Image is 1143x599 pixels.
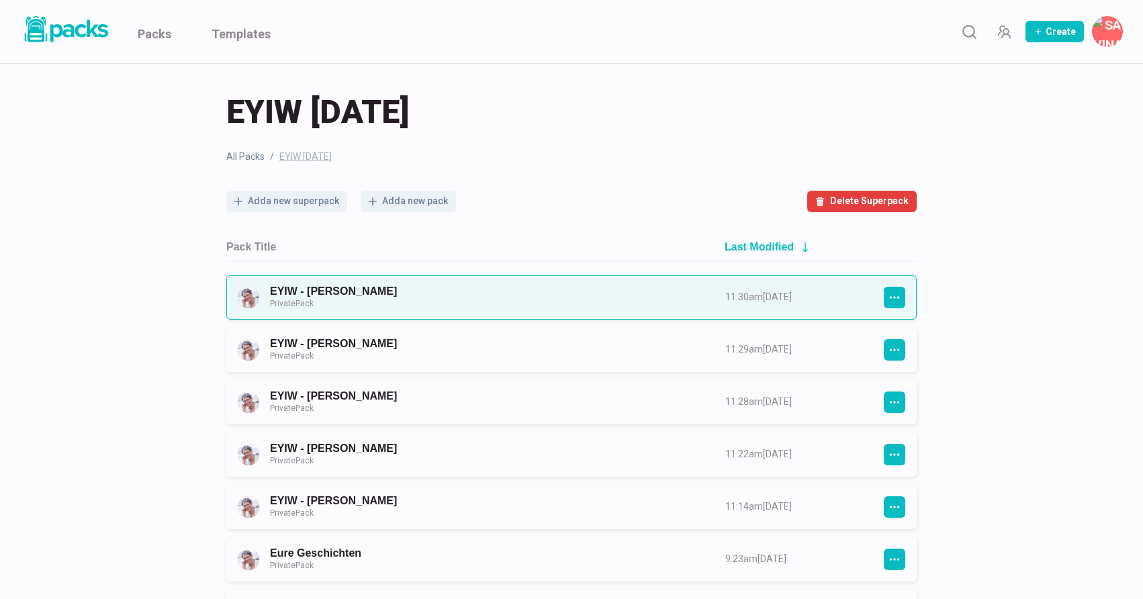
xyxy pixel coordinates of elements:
[226,191,347,212] button: Adda new superpack
[807,191,917,212] button: Delete Superpack
[20,13,111,50] a: Packs logo
[226,240,276,253] h2: Pack Title
[1025,21,1084,42] button: Create Pack
[956,18,982,45] button: Search
[226,150,265,164] a: All Packs
[991,18,1017,45] button: Manage Team Invites
[226,150,917,164] nav: breadcrumb
[725,240,794,253] h2: Last Modified
[226,91,409,134] span: EYIW [DATE]
[1092,16,1123,47] button: Savina Tilmann
[279,150,332,164] span: EYIW [DATE]
[20,13,111,45] img: Packs logo
[361,191,456,212] button: Adda new pack
[270,150,274,164] span: /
